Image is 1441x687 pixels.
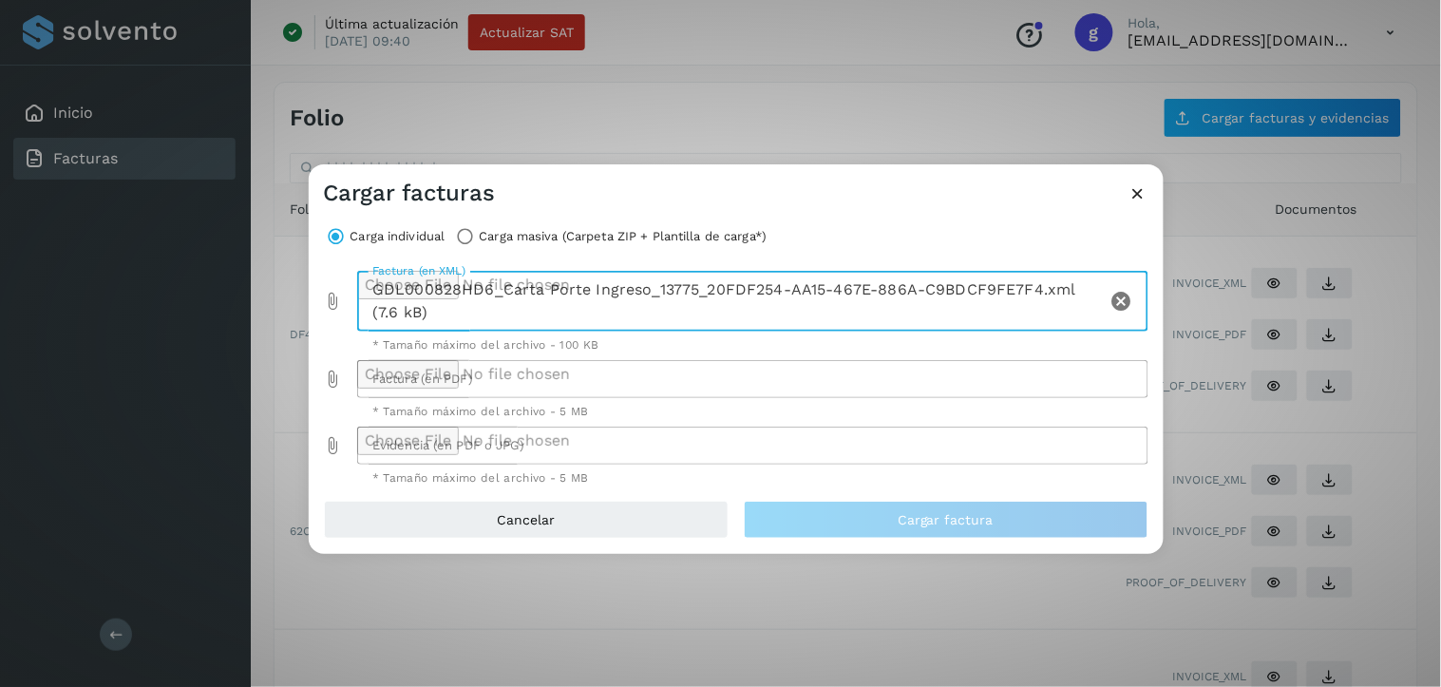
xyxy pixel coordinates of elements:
[324,501,729,539] button: Cancelar
[372,406,1133,417] div: * Tamaño máximo del archivo - 5 MB
[1110,290,1133,313] i: Clear Factura (en XML)
[744,501,1148,539] button: Cargar factura
[497,513,555,526] span: Cancelar
[351,223,446,250] label: Carga individual
[898,513,994,526] span: Cargar factura
[479,223,767,250] label: Carga masiva (Carpeta ZIP + Plantilla de carga*)
[324,180,496,207] h3: Cargar facturas
[324,370,343,389] i: Factura (en PDF) prepended action
[372,339,1133,351] div: * Tamaño máximo del archivo - 100 KB
[357,271,1107,332] div: GDL000828HD6_Carta Porte Ingreso_13775_20FDF254-AA15-467E-886A-C9BDCF9FE7F4.xml (7.6 kB)
[372,472,1133,484] div: * Tamaño máximo del archivo - 5 MB
[324,436,343,455] i: Evidencia (en PDF o JPG) prepended action
[324,292,343,311] i: Factura (en XML) prepended action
